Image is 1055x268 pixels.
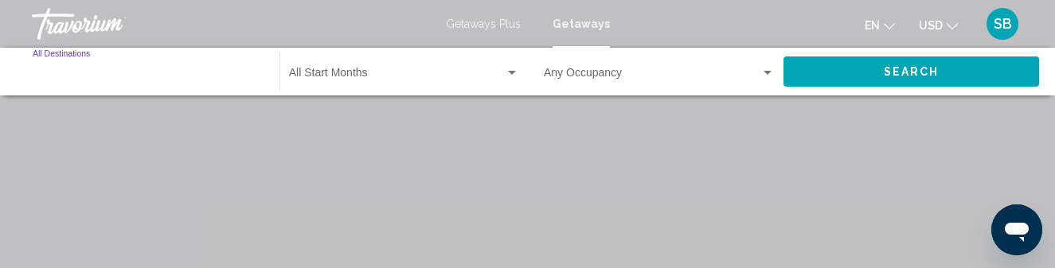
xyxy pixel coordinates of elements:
[553,17,610,30] a: Getaways
[783,56,1039,86] button: Search
[991,204,1042,255] iframe: Button to launch messaging window
[994,16,1012,32] span: SB
[446,17,521,30] a: Getaways Plus
[919,14,958,37] button: Change currency
[32,8,430,40] a: Travorium
[865,19,880,32] span: en
[919,19,943,32] span: USD
[884,66,940,79] span: Search
[865,14,895,37] button: Change language
[982,7,1023,41] button: User Menu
